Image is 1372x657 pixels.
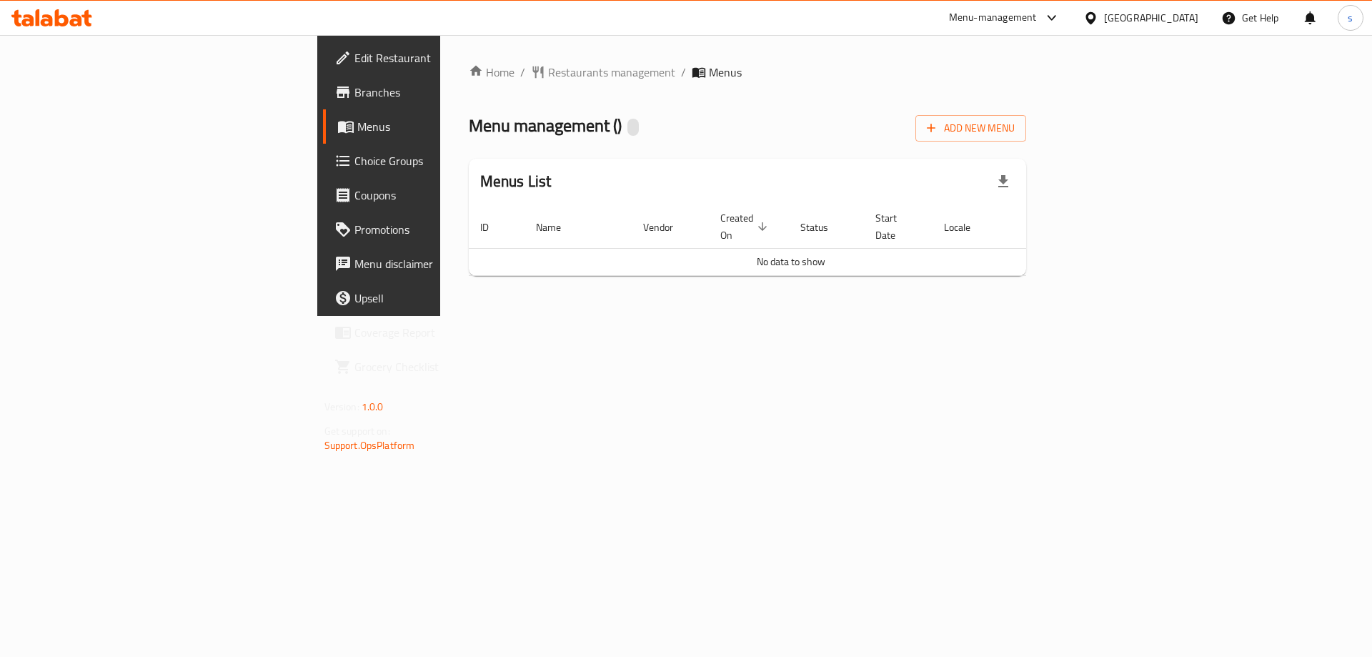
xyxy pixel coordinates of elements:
[800,219,847,236] span: Status
[915,115,1026,142] button: Add New Menu
[354,187,535,204] span: Coupons
[324,422,390,440] span: Get support on:
[1348,10,1353,26] span: s
[354,290,535,307] span: Upsell
[949,9,1037,26] div: Menu-management
[323,144,547,178] a: Choice Groups
[875,209,915,244] span: Start Date
[531,64,675,81] a: Restaurants management
[1006,205,1113,249] th: Actions
[643,219,692,236] span: Vendor
[720,209,772,244] span: Created On
[1104,10,1198,26] div: [GEOGRAPHIC_DATA]
[480,219,507,236] span: ID
[709,64,742,81] span: Menus
[362,397,384,416] span: 1.0.0
[323,109,547,144] a: Menus
[354,49,535,66] span: Edit Restaurant
[944,219,989,236] span: Locale
[323,212,547,247] a: Promotions
[323,315,547,350] a: Coverage Report
[536,219,580,236] span: Name
[323,350,547,384] a: Grocery Checklist
[354,152,535,169] span: Choice Groups
[469,109,622,142] span: Menu management ( )
[323,41,547,75] a: Edit Restaurant
[681,64,686,81] li: /
[324,436,415,455] a: Support.OpsPlatform
[323,247,547,281] a: Menu disclaimer
[354,255,535,272] span: Menu disclaimer
[927,119,1015,137] span: Add New Menu
[323,281,547,315] a: Upsell
[757,252,825,271] span: No data to show
[357,118,535,135] span: Menus
[354,84,535,101] span: Branches
[548,64,675,81] span: Restaurants management
[354,221,535,238] span: Promotions
[324,397,359,416] span: Version:
[323,75,547,109] a: Branches
[986,164,1020,199] div: Export file
[323,178,547,212] a: Coupons
[480,171,552,192] h2: Menus List
[354,324,535,341] span: Coverage Report
[469,64,1027,81] nav: breadcrumb
[469,205,1113,276] table: enhanced table
[354,358,535,375] span: Grocery Checklist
